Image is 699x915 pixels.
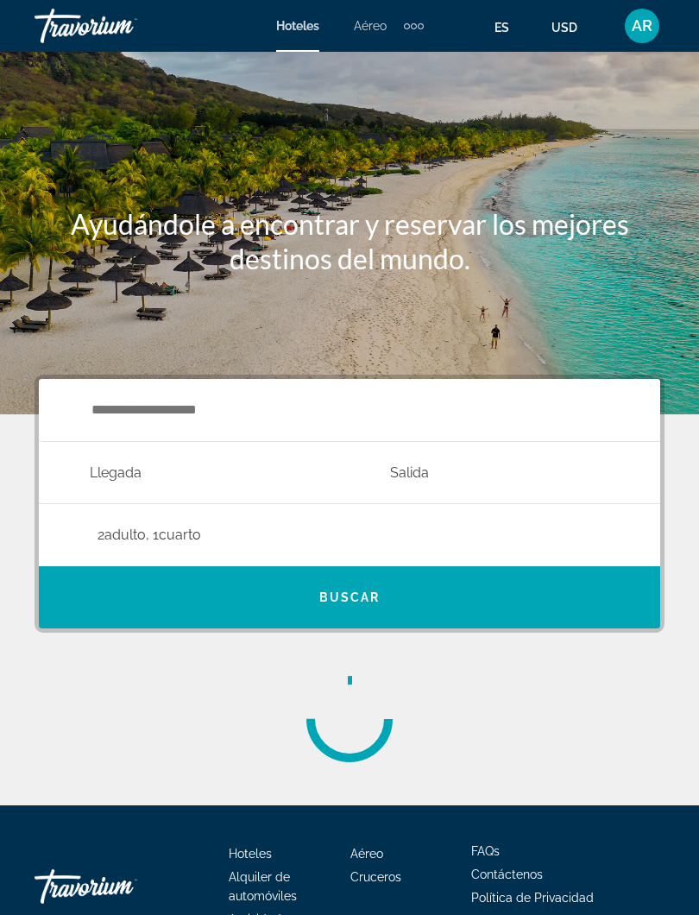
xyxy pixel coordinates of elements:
a: Hoteles [229,847,272,861]
span: AR [632,17,652,35]
input: Search hotel destination [90,397,617,423]
button: Extra navigation items [404,12,424,40]
h1: Ayudándole a encontrar y reservar los mejores destinos del mundo. [35,207,664,276]
span: Adulto [104,527,146,543]
span: es [494,21,509,35]
button: Select check in and out date [39,442,660,504]
a: Travorium [35,3,207,48]
a: Aéreo [354,19,387,33]
a: Contáctenos [471,868,543,881]
span: Cuarto [159,527,201,543]
a: Aéreo [350,847,383,861]
a: Hoteles [276,19,319,33]
button: Travelers: 2 adults, 0 children [39,504,660,566]
div: Search widget [39,379,660,628]
a: FAQs [471,844,500,858]
a: Alquiler de automóviles [229,870,297,903]
span: USD [551,21,577,35]
a: Go Home [35,861,207,912]
button: User Menu [620,8,664,44]
a: Cruceros [350,870,401,884]
span: , 1 [146,523,201,547]
button: Change currency [551,15,594,40]
span: Buscar [319,590,381,604]
span: 2 [98,523,146,547]
a: Política de Privacidad [471,891,594,905]
button: Change language [494,15,526,40]
button: Search [39,566,660,628]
